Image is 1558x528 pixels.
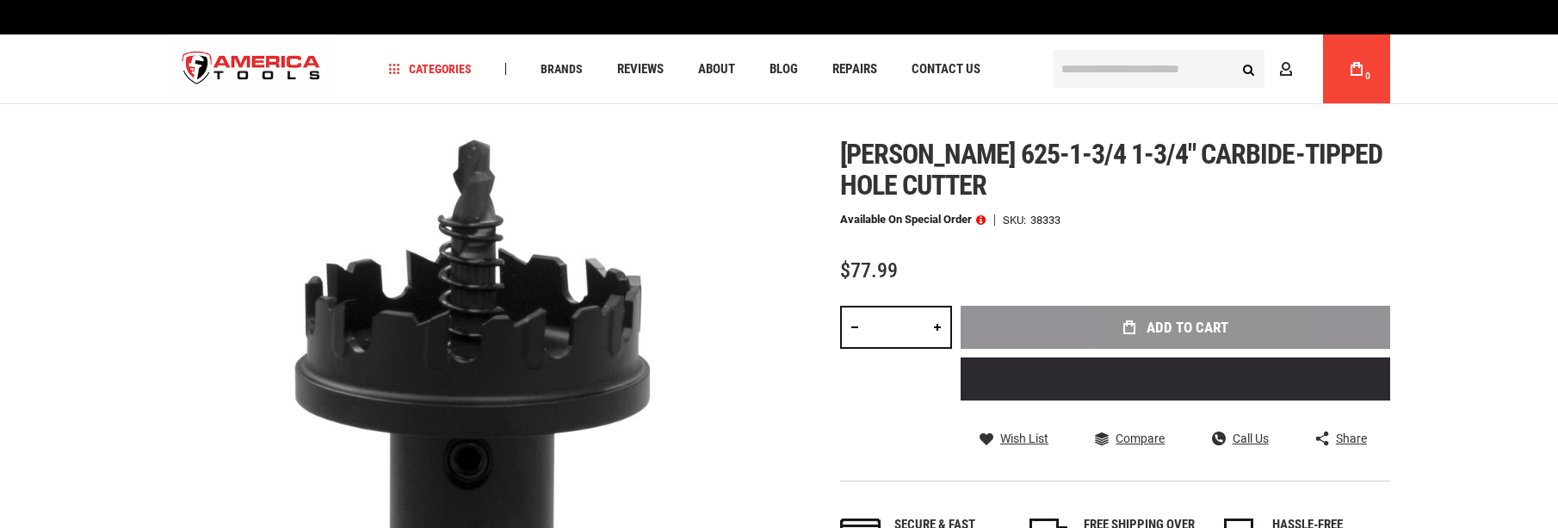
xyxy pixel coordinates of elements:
[1365,71,1370,81] span: 0
[1232,53,1264,85] button: Search
[541,63,583,75] span: Brands
[389,63,472,75] span: Categories
[840,214,986,226] p: Available on Special Order
[617,63,664,76] span: Reviews
[1003,214,1030,226] strong: SKU
[1095,431,1165,446] a: Compare
[840,138,1382,202] span: [PERSON_NAME] 625-1-3/4 1-3/4" carbide-tipped hole cutter
[1030,214,1060,226] div: 38333
[825,58,885,81] a: Repairs
[1000,432,1048,444] span: Wish List
[168,37,335,102] a: store logo
[690,58,743,81] a: About
[912,63,980,76] span: Contact Us
[770,63,798,76] span: Blog
[1212,431,1269,446] a: Call Us
[698,63,735,76] span: About
[609,58,671,81] a: Reviews
[1336,432,1367,444] span: Share
[533,58,590,81] a: Brands
[1233,432,1269,444] span: Call Us
[381,58,479,81] a: Categories
[840,258,898,283] span: $77.99
[1116,432,1165,444] span: Compare
[832,63,877,76] span: Repairs
[762,58,806,81] a: Blog
[980,431,1048,446] a: Wish List
[168,37,335,102] img: America Tools
[904,58,988,81] a: Contact Us
[1340,34,1373,103] a: 0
